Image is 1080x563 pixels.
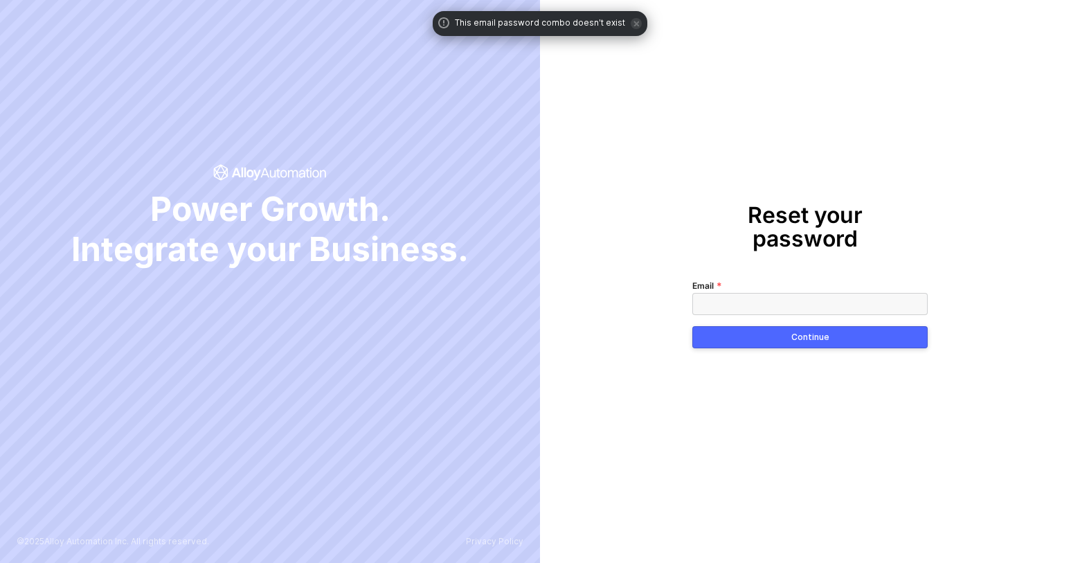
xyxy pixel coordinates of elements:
[692,326,928,348] button: Continue
[438,17,449,28] span: icon-exclamation
[692,204,917,250] h1: Reset your password
[71,189,469,269] span: Power Growth. Integrate your Business.
[455,17,625,30] span: This email password combo doesn't exist
[17,537,209,546] p: © 2025 Alloy Automation Inc. All rights reserved.
[692,293,928,315] input: Email
[466,537,523,546] a: Privacy Policy
[692,279,722,293] label: Email
[213,164,327,181] span: icon-success
[631,18,642,29] span: icon-close
[791,332,829,343] div: Continue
